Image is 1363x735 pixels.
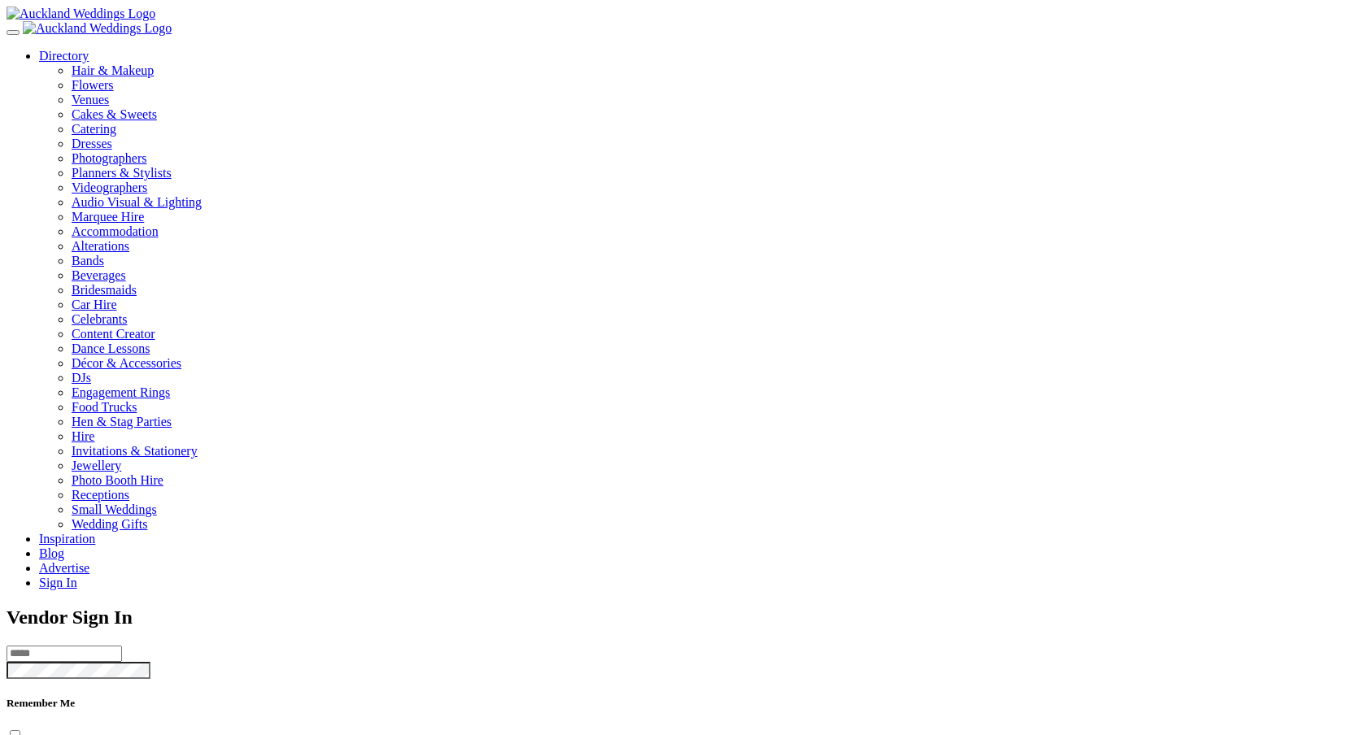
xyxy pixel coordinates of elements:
a: Hair & Makeup [72,63,1356,78]
a: Celebrants [72,312,127,326]
a: Décor & Accessories [72,356,181,370]
a: Cakes & Sweets [72,107,1356,122]
a: Directory [39,49,89,63]
a: Videographers [72,180,1356,195]
a: Planners & Stylists [72,166,1356,180]
a: Audio Visual & Lighting [72,195,1356,210]
a: Receptions [72,488,129,502]
a: Venues [72,93,1356,107]
a: Content Creator [72,327,155,341]
h5: Remember Me [7,697,1356,710]
a: Bridesmaids [72,283,137,297]
a: Inspiration [39,532,95,546]
a: Invitations & Stationery [72,444,198,458]
a: Blog [39,546,64,560]
a: Jewellery [72,459,121,472]
a: Photographers [72,151,1356,166]
button: Menu [7,30,20,35]
a: Dresses [72,137,1356,151]
a: Photo Booth Hire [72,473,163,487]
a: Marquee Hire [72,210,1356,224]
a: Dance Lessons [72,341,150,355]
a: Hire [72,429,94,443]
h1: Vendor Sign In [7,607,1356,628]
a: Wedding Gifts [72,517,147,531]
a: Catering [72,122,1356,137]
a: Car Hire [72,298,117,311]
a: Sign In [39,576,77,589]
a: DJs [72,371,91,385]
img: Auckland Weddings Logo [7,7,155,21]
img: Auckland Weddings Logo [23,21,172,36]
a: Beverages [72,268,126,282]
a: Food Trucks [72,400,137,414]
a: Small Weddings [72,502,157,516]
a: Flowers [72,78,1356,93]
a: Hen & Stag Parties [72,415,172,428]
a: Accommodation [72,224,159,238]
a: Advertise [39,561,89,575]
a: Bands [72,254,104,267]
a: Alterations [72,239,129,253]
a: Engagement Rings [72,385,170,399]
